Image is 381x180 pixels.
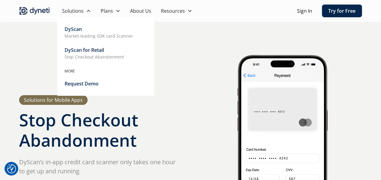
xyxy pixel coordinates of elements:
p: Market-leading SDK card Scanner [65,33,133,39]
a: Sign In [297,7,312,15]
button: Consent Preferences [7,164,16,173]
div: Plans [101,7,113,15]
div: DyScan [65,25,82,33]
img: Dyneti indigo logo [19,6,50,16]
div: Solutions [57,5,96,17]
div: Solutions for Mobile Apps [24,96,83,104]
div: MORE [65,68,147,74]
a: home [19,6,50,16]
nav: Solutions [57,17,154,96]
div: Plans [96,5,125,17]
h1: Stop Checkout Abandonment [19,110,179,150]
a: Request Demo [65,79,147,88]
a: Try for Free [322,5,362,17]
img: Revisit consent button [7,164,16,173]
div: Request Demo [65,80,99,87]
a: DyScan for RetailStop Checkout Abandonment [65,45,147,61]
div: Resources [161,7,185,15]
p: DyScan’s in-app credit card scanner only takes one hour to get up and running [19,158,179,176]
a: DyScanMarket-leading SDK card Scanner [65,24,147,40]
p: Stop Checkout Abandonment [65,54,124,60]
div: DyScan for Retail [65,46,104,54]
div: Solutions [62,7,84,15]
